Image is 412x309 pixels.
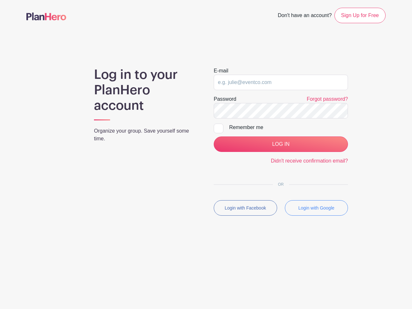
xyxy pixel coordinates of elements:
label: E-mail [214,67,228,75]
p: Organize your group. Save yourself some time. [94,127,198,143]
small: Login with Google [298,205,334,211]
a: Forgot password? [307,96,348,102]
span: Don't have an account? [278,9,332,23]
span: OR [273,182,289,187]
input: LOG IN [214,136,348,152]
button: Login with Google [285,200,348,216]
small: Login with Facebook [225,205,266,211]
h1: Log in to your PlanHero account [94,67,198,113]
a: Didn't receive confirmation email? [271,158,348,164]
img: logo-507f7623f17ff9eddc593b1ce0a138ce2505c220e1c5a4e2b4648c50719b7d32.svg [26,13,66,20]
a: Sign Up for Free [334,8,386,23]
label: Password [214,95,236,103]
input: e.g. julie@eventco.com [214,75,348,90]
button: Login with Facebook [214,200,277,216]
div: Remember me [229,124,348,131]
